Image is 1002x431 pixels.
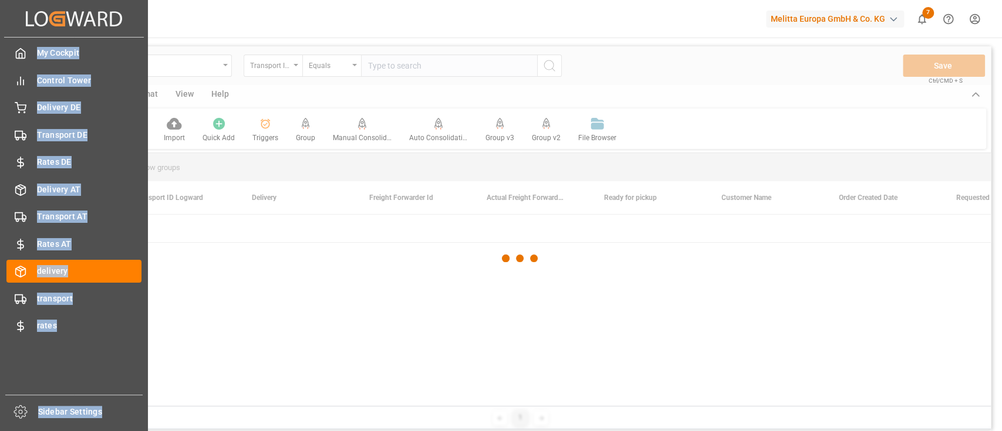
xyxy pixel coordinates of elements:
span: rates [37,320,142,332]
button: Melitta Europa GmbH & Co. KG [766,8,909,30]
a: Delivery DE [6,96,141,119]
span: Rates AT [37,238,142,250]
span: Control Tower [37,74,142,87]
a: Rates AT [6,232,141,255]
a: My Cockpit [6,42,141,65]
a: delivery [6,260,141,283]
span: Transport AT [37,211,142,223]
a: Transport DE [6,123,141,146]
span: My Cockpit [37,47,142,59]
span: Delivery DE [37,101,142,114]
a: rates [6,314,141,337]
a: Transport AT [6,205,141,228]
span: Transport DE [37,129,142,141]
a: Control Tower [6,69,141,91]
span: Sidebar Settings [38,406,143,418]
span: Rates DE [37,156,142,168]
button: show 7 new notifications [909,6,935,32]
a: Delivery AT [6,178,141,201]
span: transport [37,293,142,305]
span: delivery [37,265,142,277]
span: 7 [922,7,934,19]
span: Delivery AT [37,184,142,196]
a: transport [6,287,141,310]
div: Melitta Europa GmbH & Co. KG [766,11,904,28]
a: Rates DE [6,151,141,174]
button: Help Center [935,6,961,32]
